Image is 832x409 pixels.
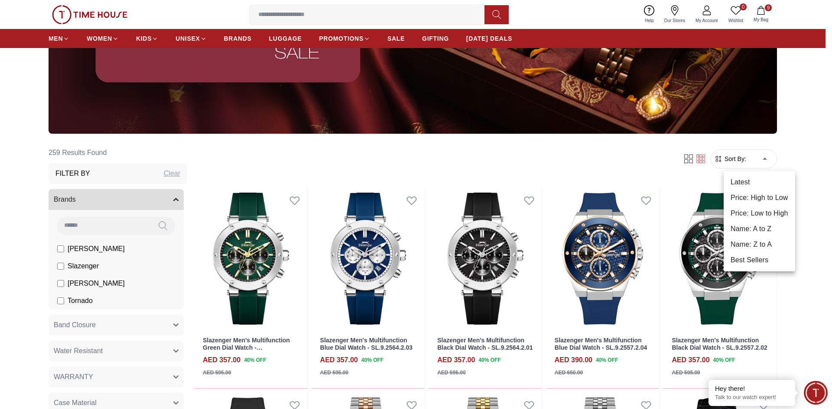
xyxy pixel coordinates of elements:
[724,252,795,268] li: Best Sellers
[724,206,795,221] li: Price: Low to High
[724,237,795,252] li: Name: Z to A
[724,190,795,206] li: Price: High to Low
[724,221,795,237] li: Name: A to Z
[715,384,789,393] div: Hey there!
[724,174,795,190] li: Latest
[804,381,828,405] div: Chat Widget
[715,394,789,401] p: Talk to our watch expert!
